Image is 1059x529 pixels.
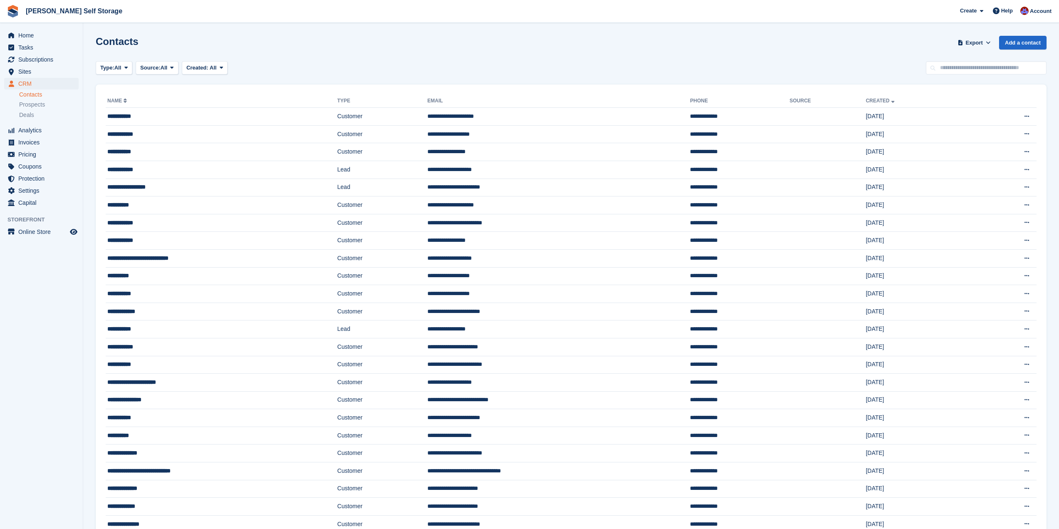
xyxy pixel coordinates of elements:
[4,54,79,65] a: menu
[136,61,179,75] button: Source: All
[866,285,975,303] td: [DATE]
[337,338,428,356] td: Customer
[161,64,168,72] span: All
[140,64,160,72] span: Source:
[96,36,139,47] h1: Contacts
[960,7,977,15] span: Create
[866,125,975,143] td: [DATE]
[19,101,45,109] span: Prospects
[100,64,114,72] span: Type:
[18,30,68,41] span: Home
[866,161,975,179] td: [DATE]
[22,4,126,18] a: [PERSON_NAME] Self Storage
[427,94,690,108] th: Email
[18,137,68,148] span: Invoices
[18,42,68,53] span: Tasks
[337,498,428,516] td: Customer
[7,216,83,224] span: Storefront
[337,427,428,445] td: Customer
[19,111,34,119] span: Deals
[337,214,428,232] td: Customer
[866,179,975,196] td: [DATE]
[337,462,428,480] td: Customer
[337,108,428,126] td: Customer
[18,173,68,184] span: Protection
[1001,7,1013,15] span: Help
[337,285,428,303] td: Customer
[4,42,79,53] a: menu
[866,338,975,356] td: [DATE]
[337,267,428,285] td: Customer
[4,149,79,160] a: menu
[4,78,79,89] a: menu
[210,65,217,71] span: All
[337,249,428,267] td: Customer
[337,125,428,143] td: Customer
[866,267,975,285] td: [DATE]
[956,36,992,50] button: Export
[337,196,428,214] td: Customer
[999,36,1047,50] a: Add a contact
[966,39,983,47] span: Export
[4,226,79,238] a: menu
[337,445,428,462] td: Customer
[18,124,68,136] span: Analytics
[866,108,975,126] td: [DATE]
[114,64,122,72] span: All
[337,374,428,392] td: Customer
[866,391,975,409] td: [DATE]
[186,65,208,71] span: Created:
[866,320,975,338] td: [DATE]
[337,409,428,427] td: Customer
[96,61,132,75] button: Type: All
[866,462,975,480] td: [DATE]
[337,232,428,250] td: Customer
[866,98,896,104] a: Created
[866,196,975,214] td: [DATE]
[337,94,428,108] th: Type
[866,498,975,516] td: [DATE]
[337,480,428,498] td: Customer
[18,161,68,172] span: Coupons
[4,161,79,172] a: menu
[4,124,79,136] a: menu
[866,445,975,462] td: [DATE]
[182,61,228,75] button: Created: All
[866,232,975,250] td: [DATE]
[18,197,68,209] span: Capital
[18,66,68,77] span: Sites
[19,100,79,109] a: Prospects
[690,94,789,108] th: Phone
[18,149,68,160] span: Pricing
[19,111,79,119] a: Deals
[19,91,79,99] a: Contacts
[866,214,975,232] td: [DATE]
[18,78,68,89] span: CRM
[866,409,975,427] td: [DATE]
[18,226,68,238] span: Online Store
[337,303,428,320] td: Customer
[866,427,975,445] td: [DATE]
[1020,7,1029,15] img: Tim Brant-Coles
[7,5,19,17] img: stora-icon-8386f47178a22dfd0bd8f6a31ec36ba5ce8667c1dd55bd0f319d3a0aa187defe.svg
[4,173,79,184] a: menu
[337,320,428,338] td: Lead
[18,185,68,196] span: Settings
[107,98,129,104] a: Name
[337,356,428,374] td: Customer
[1030,7,1052,15] span: Account
[4,30,79,41] a: menu
[866,480,975,498] td: [DATE]
[4,137,79,148] a: menu
[4,66,79,77] a: menu
[18,54,68,65] span: Subscriptions
[4,197,79,209] a: menu
[866,303,975,320] td: [DATE]
[337,161,428,179] td: Lead
[866,374,975,392] td: [DATE]
[337,179,428,196] td: Lead
[69,227,79,237] a: Preview store
[337,143,428,161] td: Customer
[866,356,975,374] td: [DATE]
[4,185,79,196] a: menu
